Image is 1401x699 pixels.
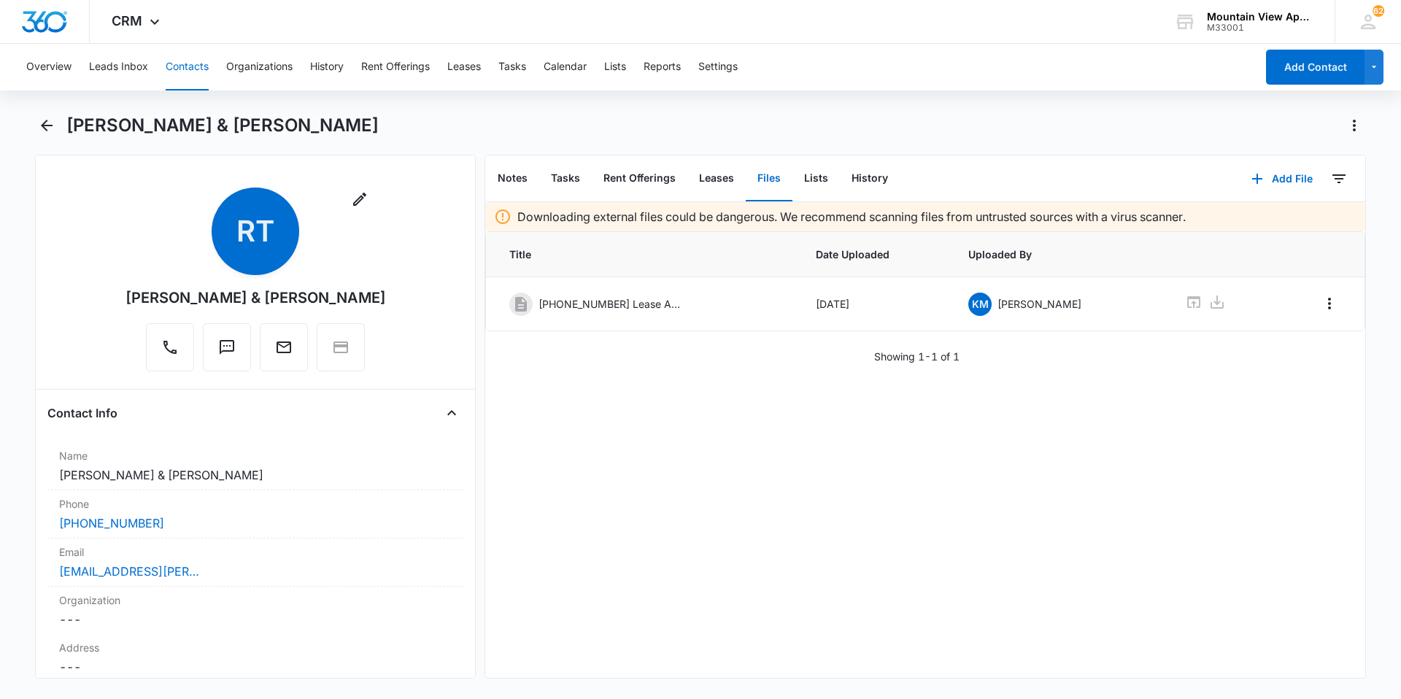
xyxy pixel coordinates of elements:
span: Date Uploaded [816,247,934,262]
label: Name [59,448,452,463]
a: [PHONE_NUMBER] [59,514,164,532]
button: Add File [1237,161,1327,196]
div: Phone[PHONE_NUMBER] [47,490,463,538]
button: Notes [486,156,539,201]
div: Organization--- [47,587,463,634]
h4: Contact Info [47,404,117,422]
label: Phone [59,496,452,511]
p: Downloading external files could be dangerous. We recommend scanning files from untrusted sources... [517,208,1186,225]
button: Rent Offerings [592,156,687,201]
div: [PERSON_NAME] & [PERSON_NAME] [126,287,386,309]
a: Call [146,346,194,358]
dd: --- [59,611,452,628]
span: Uploaded By [968,247,1150,262]
div: Address--- [47,634,463,682]
button: Leads Inbox [89,44,148,90]
span: RT [212,188,299,275]
div: account name [1207,11,1313,23]
button: Tasks [539,156,592,201]
div: account id [1207,23,1313,33]
button: Organizations [226,44,293,90]
a: [EMAIL_ADDRESS][PERSON_NAME][DOMAIN_NAME] [59,563,205,580]
button: Overview [26,44,72,90]
button: Overflow Menu [1318,292,1341,315]
button: Reports [644,44,681,90]
button: Add Contact [1266,50,1365,85]
button: Contacts [166,44,209,90]
button: Filters [1327,167,1351,190]
button: Leases [447,44,481,90]
dd: [PERSON_NAME] & [PERSON_NAME] [59,466,452,484]
a: Text [203,346,251,358]
button: Close [440,401,463,425]
div: Email[EMAIL_ADDRESS][PERSON_NAME][DOMAIN_NAME] [47,538,463,587]
button: Leases [687,156,746,201]
button: Text [203,323,251,371]
button: Calendar [544,44,587,90]
button: History [310,44,344,90]
span: KM [968,293,992,316]
dd: --- [59,658,452,676]
span: CRM [112,13,142,28]
span: Title [509,247,781,262]
p: [PERSON_NAME] [997,296,1081,312]
button: Rent Offerings [361,44,430,90]
div: notifications count [1373,5,1384,17]
label: Address [59,640,452,655]
label: Email [59,544,452,560]
span: 62 [1373,5,1384,17]
p: Showing 1-1 of 1 [874,349,960,364]
h1: [PERSON_NAME] & [PERSON_NAME] [66,115,379,136]
td: [DATE] [798,277,952,331]
button: Actions [1343,114,1366,137]
label: Organization [59,592,452,608]
button: Settings [698,44,738,90]
button: Tasks [498,44,526,90]
button: Files [746,156,792,201]
p: [PHONE_NUMBER] Lease Agreement.pdf [539,296,684,312]
button: Lists [792,156,840,201]
div: Name[PERSON_NAME] & [PERSON_NAME] [47,442,463,490]
button: Lists [604,44,626,90]
button: Email [260,323,308,371]
button: History [840,156,900,201]
button: Back [35,114,58,137]
button: Call [146,323,194,371]
a: Email [260,346,308,358]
